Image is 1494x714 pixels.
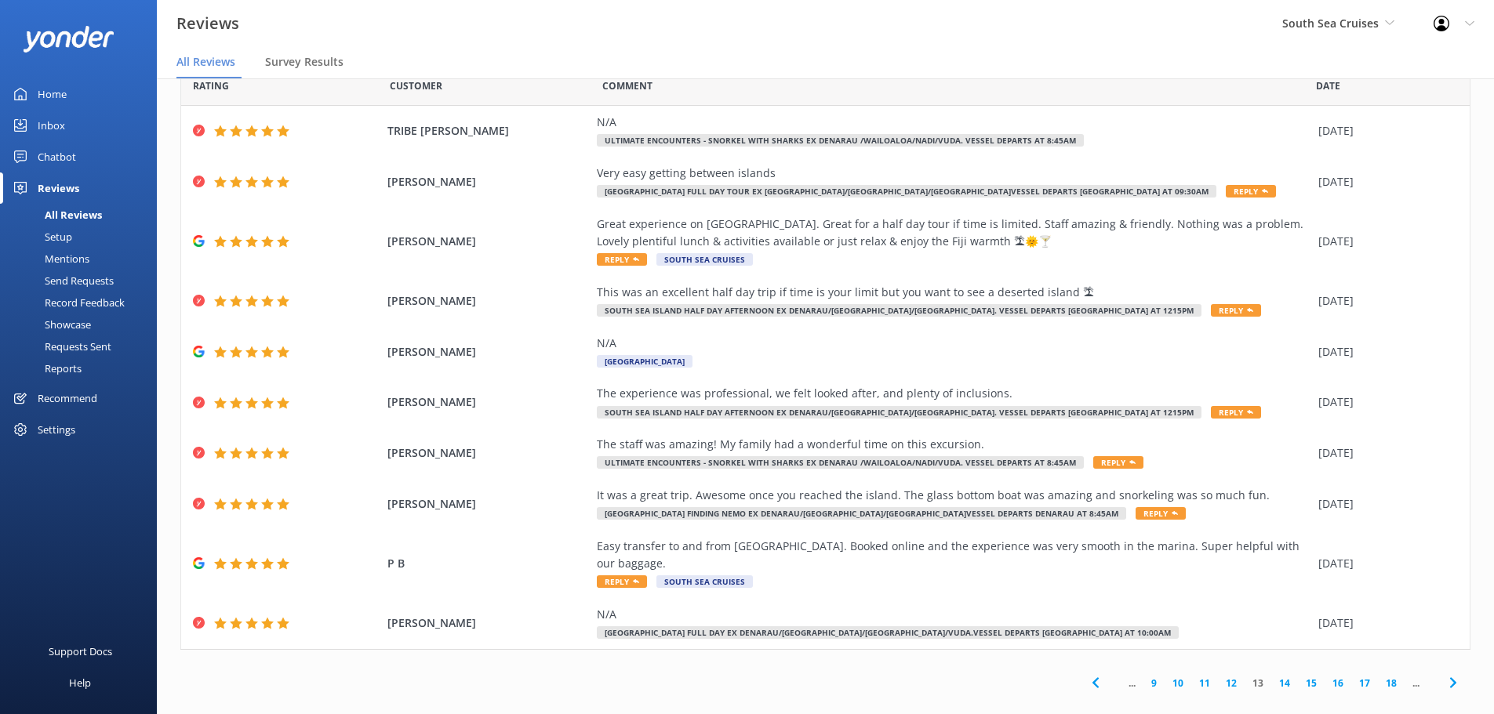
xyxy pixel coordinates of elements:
[597,626,1179,639] span: [GEOGRAPHIC_DATA] Full Day ex Denarau/[GEOGRAPHIC_DATA]/[GEOGRAPHIC_DATA]/Vuda.Vessel departs [GE...
[597,355,692,368] span: [GEOGRAPHIC_DATA]
[1318,173,1450,190] div: [DATE]
[597,385,1310,402] div: The experience was professional, we felt looked after, and plenty of inclusions.
[9,292,125,314] div: Record Feedback
[1378,676,1405,690] a: 18
[656,253,753,266] span: South Sea Cruises
[1318,343,1450,361] div: [DATE]
[9,248,157,270] a: Mentions
[9,335,111,357] div: Requests Sent
[1245,676,1271,690] a: 13
[597,487,1310,504] div: It was a great trip. Awesome once you reached the island. The glass bottom boat was amazing and s...
[9,357,157,379] a: Reports
[176,11,239,36] h3: Reviews
[38,414,75,445] div: Settings
[1271,676,1298,690] a: 14
[387,343,590,361] span: [PERSON_NAME]
[193,78,229,93] span: Date
[387,292,590,310] span: [PERSON_NAME]
[387,444,590,462] span: [PERSON_NAME]
[1143,676,1165,690] a: 9
[24,26,114,52] img: yonder-white-logo.png
[597,134,1084,147] span: Ultimate Encounters - Snorkel with Sharks ex Denarau /Wailoaloa/Nadi/Vuda. Vessel Departs at 8:45am
[597,436,1310,453] div: The staff was amazing! My family had a wonderful time on this excursion.
[597,606,1310,623] div: N/A
[1351,676,1378,690] a: 17
[1191,676,1218,690] a: 11
[597,507,1126,520] span: [GEOGRAPHIC_DATA] Finding Nemo ex Denarau/[GEOGRAPHIC_DATA]/[GEOGRAPHIC_DATA]Vessel Departs Denar...
[1165,676,1191,690] a: 10
[9,314,157,335] a: Showcase
[38,78,67,110] div: Home
[597,456,1084,469] span: Ultimate Encounters - Snorkel with Sharks ex Denarau /Wailoaloa/Nadi/Vuda. Vessel Departs at 8:45am
[1318,614,1450,632] div: [DATE]
[390,78,442,93] span: Date
[1136,507,1186,520] span: Reply
[9,204,157,226] a: All Reviews
[1318,122,1450,140] div: [DATE]
[1318,393,1450,411] div: [DATE]
[597,575,647,588] span: Reply
[1318,292,1450,310] div: [DATE]
[387,393,590,411] span: [PERSON_NAME]
[387,122,590,140] span: TRIBE [PERSON_NAME]
[656,575,753,588] span: South Sea Cruises
[9,292,157,314] a: Record Feedback
[597,185,1216,198] span: [GEOGRAPHIC_DATA] Full Day Tour ex [GEOGRAPHIC_DATA]/[GEOGRAPHIC_DATA]/[GEOGRAPHIC_DATA]Vessel de...
[1318,444,1450,462] div: [DATE]
[9,357,82,379] div: Reports
[1316,78,1340,93] span: Date
[387,233,590,250] span: [PERSON_NAME]
[9,270,114,292] div: Send Requests
[38,110,65,141] div: Inbox
[597,335,1310,352] div: N/A
[597,216,1310,251] div: Great experience on [GEOGRAPHIC_DATA]. Great for a half day tour if time is limited. Staff amazin...
[597,114,1310,131] div: N/A
[9,248,89,270] div: Mentions
[597,253,647,266] span: Reply
[387,555,590,572] span: P B
[597,165,1310,182] div: Very easy getting between islands
[1405,676,1427,690] span: ...
[1318,555,1450,572] div: [DATE]
[597,304,1201,317] span: South Sea Island Half Day Afternoon ex Denarau/[GEOGRAPHIC_DATA]/[GEOGRAPHIC_DATA]. Vessel Depart...
[9,226,157,248] a: Setup
[1121,676,1143,690] span: ...
[9,270,157,292] a: Send Requests
[9,335,157,357] a: Requests Sent
[38,382,97,414] div: Recommend
[1226,185,1276,198] span: Reply
[1318,495,1450,513] div: [DATE]
[1211,304,1261,317] span: Reply
[1325,676,1351,690] a: 16
[1298,676,1325,690] a: 15
[9,226,72,248] div: Setup
[387,495,590,513] span: [PERSON_NAME]
[597,406,1201,419] span: South Sea Island Half Day Afternoon ex Denarau/[GEOGRAPHIC_DATA]/[GEOGRAPHIC_DATA]. Vessel Depart...
[9,314,91,335] div: Showcase
[69,667,91,698] div: Help
[1093,456,1143,469] span: Reply
[597,284,1310,301] div: This was an excellent half day trip if time is your limit but you want to see a deserted island 🏝
[38,141,76,172] div: Chatbot
[1211,406,1261,419] span: Reply
[265,54,344,70] span: Survey Results
[387,614,590,632] span: [PERSON_NAME]
[1218,676,1245,690] a: 12
[1318,233,1450,250] div: [DATE]
[387,173,590,190] span: [PERSON_NAME]
[597,538,1310,573] div: Easy transfer to and from [GEOGRAPHIC_DATA]. Booked online and the experience was very smooth in ...
[38,172,79,204] div: Reviews
[1282,16,1379,31] span: South Sea Cruises
[602,78,652,93] span: Question
[49,636,112,667] div: Support Docs
[9,204,102,226] div: All Reviews
[176,54,235,70] span: All Reviews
